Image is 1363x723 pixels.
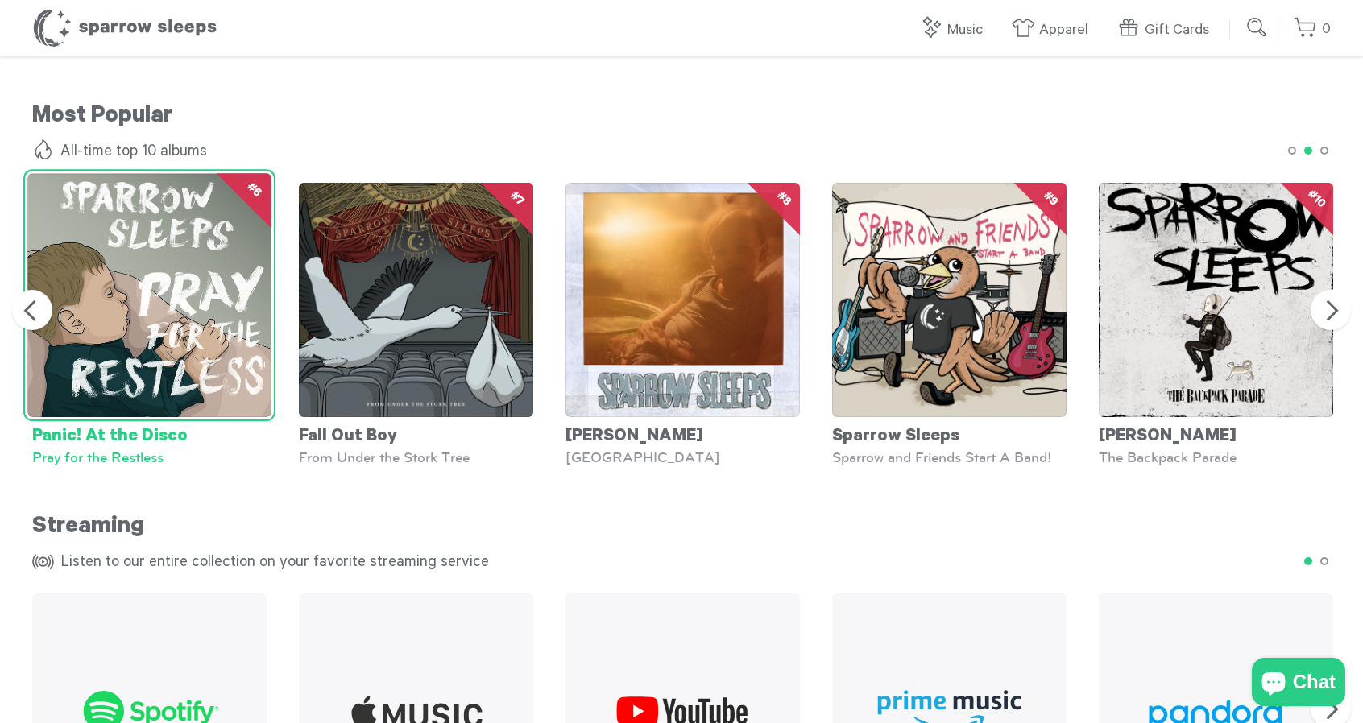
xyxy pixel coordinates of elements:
[832,183,1067,465] a: Sparrow Sleeps Sparrow and Friends Start A Band!
[1311,290,1351,330] button: Next
[1099,183,1333,465] a: [PERSON_NAME] The Backpack Parade
[1099,417,1333,449] div: [PERSON_NAME]
[1116,13,1217,48] a: Gift Cards
[919,13,991,48] a: Music
[1241,11,1274,43] input: Submit
[12,290,52,330] button: Previous
[1099,449,1333,465] div: The Backpack Parade
[32,514,1331,543] h2: Streaming
[1294,12,1331,47] a: 0
[1315,141,1331,157] button: 3 of 3
[32,141,1331,165] h4: All-time top 10 albums
[299,183,533,417] img: SparrowSleeps-FallOutBoy-FromUndertheStorkTree-Cover1600x1600_grande.png
[1247,658,1350,710] inbox-online-store-chat: Shopify online store chat
[299,449,533,465] div: From Under the Stork Tree
[299,417,533,449] div: Fall Out Boy
[832,417,1067,449] div: Sparrow Sleeps
[1315,552,1331,568] button: 2 of 2
[1299,141,1315,157] button: 2 of 3
[299,183,533,465] a: Fall Out Boy From Under the Stork Tree
[32,449,267,465] div: Pray for the Restless
[565,183,800,417] img: SS-KiddiePoolAvenue-Cover-1600x1600_grande.png
[27,173,271,417] img: SparrowSleeps-PrayfortheRestless-cover_grande.png
[832,183,1067,417] img: SparrowAndFriends-StartABand-Cover_grande.png
[1099,183,1333,417] img: MyChemicalRomance-TheBackpackParade-Cover-SparrowSleeps_grande.png
[32,183,267,465] a: Panic! At the Disco Pray for the Restless
[565,417,800,449] div: [PERSON_NAME]
[32,103,1331,133] h2: Most Popular
[565,449,800,465] div: [GEOGRAPHIC_DATA]
[565,183,800,465] a: [PERSON_NAME] [GEOGRAPHIC_DATA]
[32,417,267,449] div: Panic! At the Disco
[32,8,217,48] h1: Sparrow Sleeps
[1011,13,1096,48] a: Apparel
[1282,141,1299,157] button: 1 of 3
[1299,552,1315,568] button: 1 of 2
[32,552,1331,576] h4: Listen to our entire collection on your favorite streaming service
[832,449,1067,465] div: Sparrow and Friends Start A Band!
